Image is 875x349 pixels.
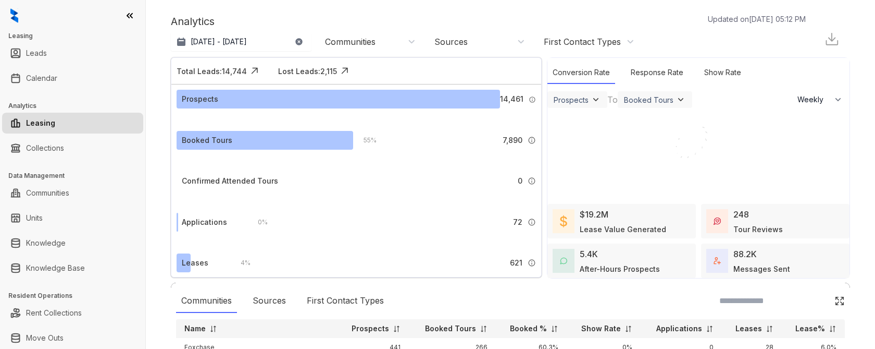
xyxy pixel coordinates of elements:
[325,36,376,47] div: Communities
[714,257,721,264] img: TotalFum
[26,113,55,134] a: Leasing
[659,109,737,187] img: Loader
[230,257,251,269] div: 4 %
[247,216,268,228] div: 0 %
[8,291,145,300] h3: Resident Operations
[26,233,66,254] a: Knowledge
[560,257,567,265] img: AfterHoursConversations
[393,325,401,333] img: sorting
[829,325,836,333] img: sorting
[581,323,621,334] p: Show Rate
[26,183,69,203] a: Communities
[2,183,143,203] li: Communities
[560,215,567,227] img: LeaseValue
[480,325,488,333] img: sorting
[528,218,536,226] img: Info
[177,66,247,77] div: Total Leads: 14,744
[580,224,666,235] div: Lease Value Generated
[591,94,601,105] img: ViewFilterArrow
[2,258,143,279] li: Knowledge Base
[676,94,686,105] img: ViewFilterArrow
[529,96,536,103] img: Info
[813,296,821,305] img: SearchIcon
[554,95,589,104] div: Prospects
[182,216,227,228] div: Applications
[26,258,85,279] a: Knowledge Base
[580,208,608,221] div: $19.2M
[518,175,522,187] span: 0
[500,93,523,105] span: 14,461
[171,14,215,29] p: Analytics
[528,177,536,185] img: Info
[797,94,829,105] span: Weekly
[824,31,840,47] img: Download
[513,216,522,228] span: 72
[699,62,746,84] div: Show Rate
[278,66,337,77] div: Lost Leads: 2,115
[2,208,143,228] li: Units
[247,289,291,313] div: Sources
[182,93,218,105] div: Prospects
[171,32,311,51] button: [DATE] - [DATE]
[184,323,206,334] p: Name
[714,218,721,225] img: TourReviews
[8,31,145,41] h3: Leasing
[2,303,143,323] li: Rent Collections
[510,257,522,269] span: 621
[626,62,689,84] div: Response Rate
[176,289,237,313] div: Communities
[2,68,143,89] li: Calendar
[580,248,598,260] div: 5.4K
[2,233,143,254] li: Knowledge
[26,328,64,348] a: Move Outs
[733,208,749,221] div: 248
[607,93,618,106] div: To
[2,43,143,64] li: Leads
[547,62,615,84] div: Conversion Rate
[182,135,232,146] div: Booked Tours
[26,138,64,159] a: Collections
[708,14,806,25] p: Updated on [DATE] 05:12 PM
[656,323,702,334] p: Applications
[733,248,757,260] div: 88.2K
[551,325,558,333] img: sorting
[191,37,247,47] p: [DATE] - [DATE]
[10,8,18,23] img: logo
[26,68,57,89] a: Calendar
[706,325,714,333] img: sorting
[733,224,783,235] div: Tour Reviews
[425,323,476,334] p: Booked Tours
[26,43,47,64] a: Leads
[735,323,762,334] p: Leases
[503,135,522,146] span: 7,890
[624,95,673,104] div: Booked Tours
[26,208,43,228] a: Units
[337,63,353,79] img: Click Icon
[247,63,262,79] img: Click Icon
[528,136,536,145] img: Info
[2,328,143,348] li: Move Outs
[302,289,389,313] div: First Contact Types
[834,296,845,306] img: Click Icon
[2,138,143,159] li: Collections
[209,325,217,333] img: sorting
[182,175,278,187] div: Confirmed Attended Tours
[733,263,790,274] div: Messages Sent
[8,101,145,111] h3: Analytics
[353,135,377,146] div: 55 %
[624,325,632,333] img: sorting
[8,171,145,180] h3: Data Management
[510,323,547,334] p: Booked %
[544,36,621,47] div: First Contact Types
[791,90,849,109] button: Weekly
[182,257,208,269] div: Leases
[26,303,82,323] a: Rent Collections
[766,325,773,333] img: sorting
[2,113,143,134] li: Leasing
[352,323,389,334] p: Prospects
[795,323,825,334] p: Lease%
[528,259,536,267] img: Info
[580,263,660,274] div: After-Hours Prospects
[434,36,468,47] div: Sources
